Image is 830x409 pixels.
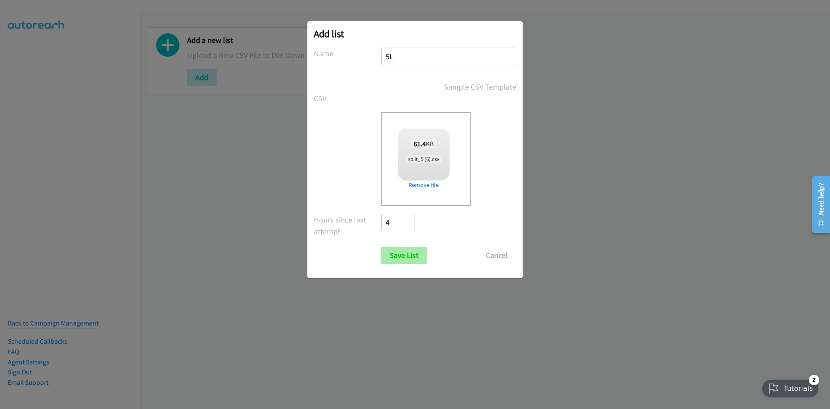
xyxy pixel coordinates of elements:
label: Name [314,48,381,59]
span: KB [411,139,437,148]
a: Sample CSV Template [444,81,516,93]
h2: Add list [314,28,516,40]
iframe: Resource Center [805,170,830,239]
a: Remove file [398,180,450,190]
span: split_5 (6).csv [405,155,442,163]
button: Cancel [478,247,516,264]
label: Hours since last attempt [314,214,381,237]
strong: 61.4 [414,139,426,148]
input: Save List [381,247,427,264]
iframe: Checklist [757,371,824,403]
label: CSV [314,93,381,104]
